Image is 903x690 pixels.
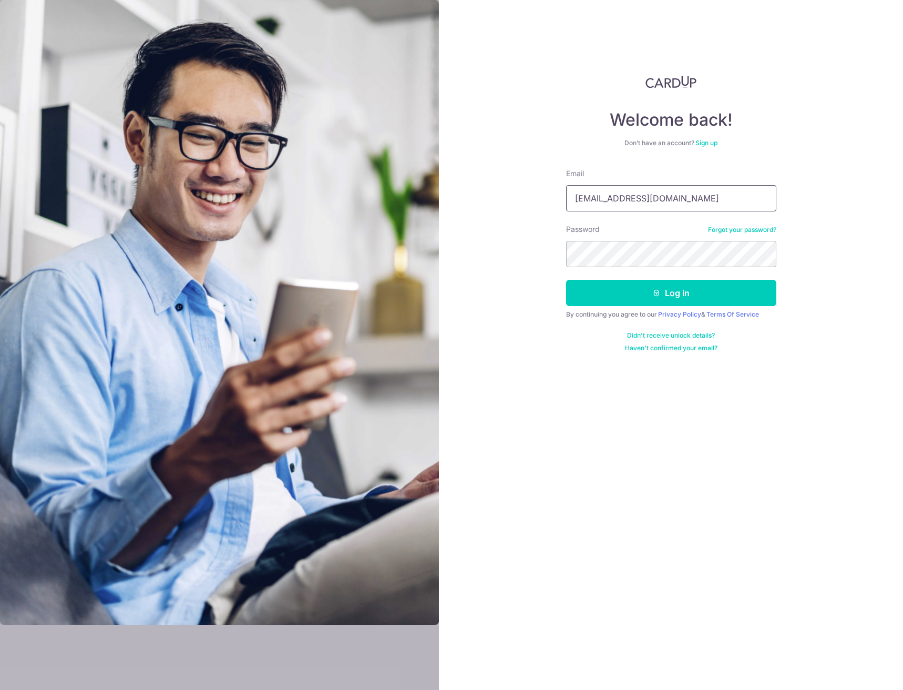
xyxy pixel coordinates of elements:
a: Sign up [695,139,717,147]
label: Email [566,168,584,179]
button: Log in [566,280,776,306]
a: Forgot your password? [708,226,776,234]
a: Terms Of Service [706,310,759,318]
div: Don’t have an account? [566,139,776,147]
label: Password [566,224,600,235]
input: Enter your Email [566,185,776,211]
a: Privacy Policy [658,310,701,318]
img: CardUp Logo [645,76,697,88]
a: Haven't confirmed your email? [625,344,717,352]
a: Didn't receive unlock details? [627,331,715,340]
div: By continuing you agree to our & [566,310,776,319]
h4: Welcome back! [566,109,776,130]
